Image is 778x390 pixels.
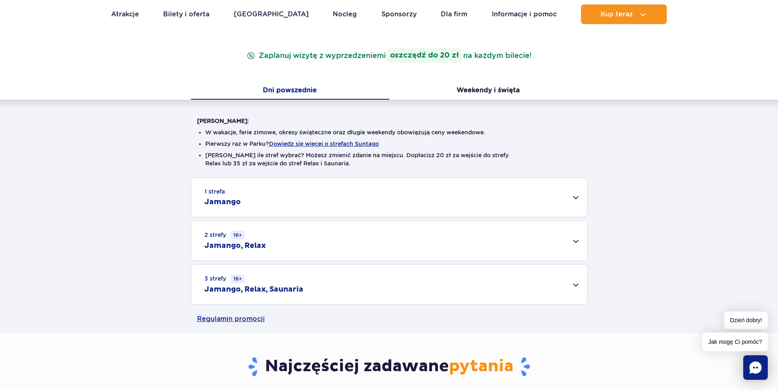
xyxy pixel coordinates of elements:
[205,151,573,167] li: [PERSON_NAME] ile stref wybrać? Możesz zmienić zdanie na miejscu. Dopłacisz 20 zł za wejście do s...
[204,274,244,283] small: 3 strefy
[449,356,513,377] span: pytania
[197,356,581,377] h3: Najczęściej zadawane
[204,187,225,196] small: 1 strefa
[333,4,357,24] a: Nocleg
[743,355,768,380] div: Chat
[205,128,573,136] li: W wakacje, ferie zimowe, okresy świąteczne oraz długie weekendy obowiązują ceny weekendowe.
[204,231,244,239] small: 2 strefy
[389,82,587,100] button: Weekendy i święta
[204,285,303,294] h2: Jamango, Relax, Saunaria
[163,4,209,24] a: Bilety i oferta
[231,231,244,239] small: 16+
[204,197,241,207] h2: Jamango
[269,140,379,147] button: Dowiedz się więcej o strefach Suntago
[441,4,467,24] a: Dla firm
[702,332,768,351] span: Jak mogę Ci pomóc?
[111,4,139,24] a: Atrakcje
[191,82,389,100] button: Dni powszednie
[381,4,417,24] a: Sponsorzy
[231,274,244,283] small: 16+
[601,11,633,18] span: Kup teraz
[245,48,533,63] p: Zaplanuj wizytę z wyprzedzeniem na każdym bilecie!
[388,48,462,63] strong: oszczędź do 20 zł
[492,4,557,24] a: Informacje i pomoc
[581,4,667,24] button: Kup teraz
[204,241,266,251] h2: Jamango, Relax
[197,118,249,124] strong: [PERSON_NAME]:
[234,4,309,24] a: [GEOGRAPHIC_DATA]
[724,312,768,329] span: Dzień dobry!
[205,140,573,148] li: Pierwszy raz w Parku?
[197,305,581,333] a: Regulamin promocji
